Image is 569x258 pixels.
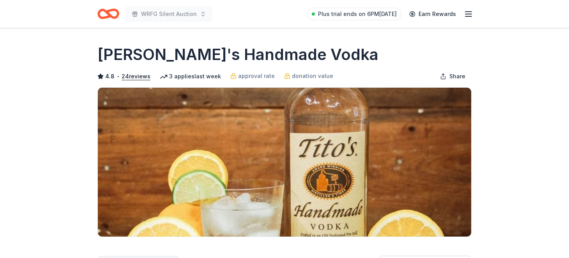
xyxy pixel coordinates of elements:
[98,88,471,237] img: Image for Tito's Handmade Vodka
[122,72,150,81] button: 24reviews
[238,71,275,81] span: approval rate
[125,6,212,22] button: WRFG Silent Auction
[97,5,119,23] a: Home
[97,44,378,65] h1: [PERSON_NAME]'s Handmade Vodka
[405,7,461,21] a: Earn Rewards
[117,73,120,80] span: •
[160,72,221,81] div: 3 applies last week
[434,69,472,84] button: Share
[307,8,401,20] a: Plus trial ends on 6PM[DATE]
[141,9,197,19] span: WRFG Silent Auction
[230,71,275,81] a: approval rate
[292,71,333,81] span: donation value
[318,9,397,19] span: Plus trial ends on 6PM[DATE]
[105,72,115,81] span: 4.8
[284,71,333,81] a: donation value
[449,72,465,81] span: Share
